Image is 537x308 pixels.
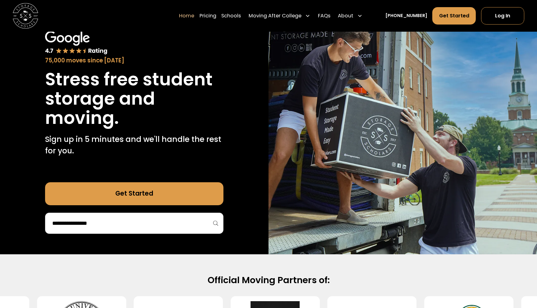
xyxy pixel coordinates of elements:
[179,7,194,25] a: Home
[432,7,476,25] a: Get Started
[249,12,301,20] div: Moving After College
[338,12,353,20] div: About
[45,31,108,55] img: Google 4.7 star rating
[318,7,330,25] a: FAQs
[13,3,38,29] img: Storage Scholars main logo
[45,70,223,128] h1: Stress free student storage and moving.
[385,12,427,19] a: [PHONE_NUMBER]
[45,182,223,205] a: Get Started
[335,7,365,25] div: About
[200,7,216,25] a: Pricing
[246,7,313,25] div: Moving After College
[268,11,537,254] img: Storage Scholars makes moving and storage easy.
[221,7,241,25] a: Schools
[65,274,472,286] h2: Official Moving Partners of:
[481,7,524,25] a: Log In
[13,3,38,29] a: home
[45,134,223,157] p: Sign up in 5 minutes and we'll handle the rest for you.
[45,56,223,65] div: 75,000 moves since [DATE]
